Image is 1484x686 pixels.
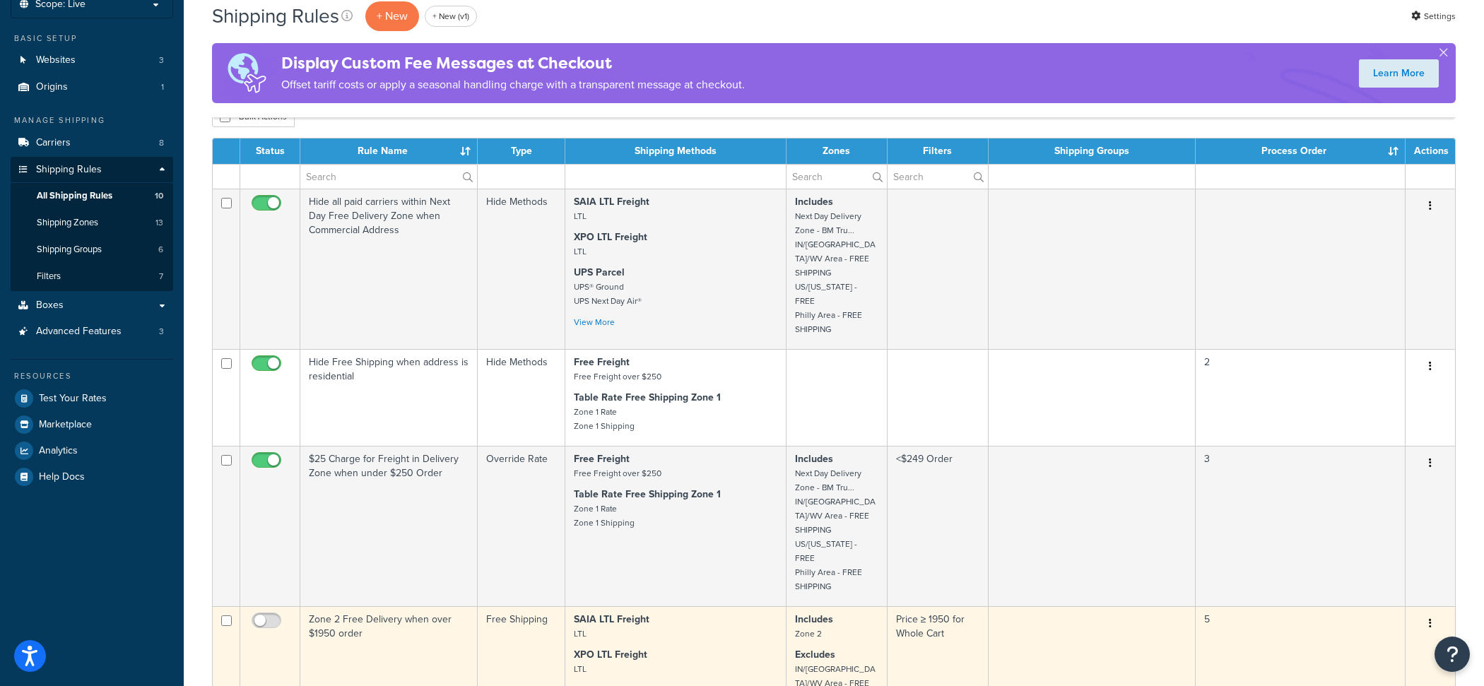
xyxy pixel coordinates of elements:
span: Shipping Zones [37,217,98,229]
a: Shipping Rules [11,157,173,183]
strong: Includes [795,194,833,209]
small: Zone 2 [795,627,822,640]
td: Override Rate [478,446,565,606]
div: Manage Shipping [11,114,173,126]
strong: Free Freight [574,355,630,369]
input: Search [300,165,477,189]
a: Help Docs [11,464,173,490]
th: Filters [888,138,989,164]
span: Carriers [36,137,71,149]
th: Actions [1406,138,1455,164]
li: Carriers [11,130,173,156]
td: Hide Free Shipping when address is residential [300,349,478,446]
a: Filters 7 [11,264,173,290]
strong: Table Rate Free Shipping Zone 1 [574,390,721,405]
a: Advanced Features 3 [11,319,173,345]
div: Resources [11,370,173,382]
a: Carriers 8 [11,130,173,156]
span: Help Docs [39,471,85,483]
span: 1 [161,81,164,93]
span: Websites [36,54,76,66]
li: Shipping Zones [11,210,173,236]
span: Filters [37,271,61,283]
small: Zone 1 Rate Zone 1 Shipping [574,406,635,432]
span: Advanced Features [36,326,122,338]
strong: XPO LTL Freight [574,647,647,662]
a: Analytics [11,438,173,463]
small: Free Freight over $250 [574,370,661,383]
strong: SAIA LTL Freight [574,194,649,209]
th: Process Order : activate to sort column ascending [1196,138,1406,164]
th: Type [478,138,565,164]
span: Origins [36,81,68,93]
li: Websites [11,47,173,73]
p: Offset tariff costs or apply a seasonal handling charge with a transparent message at checkout. [281,75,745,95]
td: $25 Charge for Freight in Delivery Zone when under $250 Order [300,446,478,606]
span: Shipping Groups [37,244,102,256]
span: 3 [159,326,164,338]
strong: Excludes [795,647,835,662]
li: Advanced Features [11,319,173,345]
small: Next Day Delivery Zone - BM Tru... IN/[GEOGRAPHIC_DATA]/WV Area - FREE SHIPPING US/[US_STATE] - F... [795,467,876,593]
span: 7 [159,271,163,283]
h1: Shipping Rules [212,2,339,30]
a: Test Your Rates [11,386,173,411]
td: 3 [1196,446,1406,606]
a: Learn More [1359,59,1439,88]
strong: SAIA LTL Freight [574,612,649,627]
span: Boxes [36,300,64,312]
strong: XPO LTL Freight [574,230,647,244]
li: Filters [11,264,173,290]
a: Settings [1411,6,1456,26]
p: + New [365,1,419,30]
small: Next Day Delivery Zone - BM Tru... IN/[GEOGRAPHIC_DATA]/WV Area - FREE SHIPPING US/[US_STATE] - F... [795,210,876,336]
td: Hide Methods [478,349,565,446]
th: Zones [787,138,887,164]
td: Hide Methods [478,189,565,349]
small: LTL [574,627,587,640]
a: + New (v1) [425,6,477,27]
a: Origins 1 [11,74,173,100]
span: 3 [159,54,164,66]
th: Shipping Groups [989,138,1195,164]
li: All Shipping Rules [11,183,173,209]
strong: Includes [795,612,833,627]
li: Shipping Rules [11,157,173,291]
small: LTL [574,210,587,223]
a: Marketplace [11,412,173,437]
span: Shipping Rules [36,164,102,176]
small: LTL [574,245,587,258]
small: Zone 1 Rate Zone 1 Shipping [574,502,635,529]
a: View More [574,316,615,329]
a: Shipping Groups 6 [11,237,173,263]
th: Status [240,138,300,164]
strong: Table Rate Free Shipping Zone 1 [574,487,721,502]
li: Shipping Groups [11,237,173,263]
td: 2 [1196,349,1406,446]
input: Search [888,165,988,189]
small: LTL [574,663,587,675]
strong: Free Freight [574,451,630,466]
strong: Includes [795,451,833,466]
span: 13 [155,217,163,229]
h4: Display Custom Fee Messages at Checkout [281,52,745,75]
img: duties-banner-06bc72dcb5fe05cb3f9472aba00be2ae8eb53ab6f0d8bb03d382ba314ac3c341.png [212,43,281,103]
span: 10 [155,190,163,202]
small: Free Freight over $250 [574,467,661,480]
span: 8 [159,137,164,149]
div: Basic Setup [11,32,173,45]
a: Shipping Zones 13 [11,210,173,236]
span: Analytics [39,445,78,457]
small: UPS® Ground UPS Next Day Air® [574,280,642,307]
span: 6 [158,244,163,256]
th: Shipping Methods [565,138,787,164]
span: Marketplace [39,419,92,431]
td: Hide all paid carriers within Next Day Free Delivery Zone when Commercial Address [300,189,478,349]
a: All Shipping Rules 10 [11,183,173,209]
span: Test Your Rates [39,393,107,405]
strong: UPS Parcel [574,265,625,280]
